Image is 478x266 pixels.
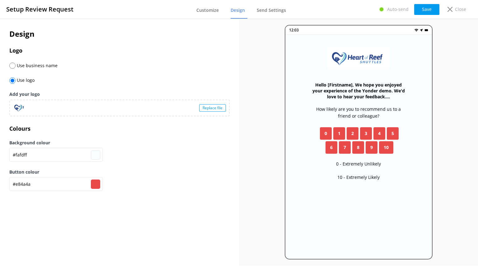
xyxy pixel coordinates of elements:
[357,144,359,151] span: 8
[455,6,466,13] p: Close
[9,28,230,40] h2: Design
[365,130,367,137] span: 3
[199,104,226,112] div: Replace file
[9,124,230,133] h3: Colours
[9,91,230,98] label: Add your logo
[330,144,333,151] span: 6
[16,77,35,83] span: Use logo
[16,63,58,68] span: Use business name
[231,7,245,13] span: Design
[9,139,230,146] label: Background colour
[9,46,230,55] h3: Logo
[9,169,230,175] label: Button colour
[196,7,219,13] span: Customize
[289,27,299,33] p: 12:03
[370,144,373,151] span: 9
[310,82,407,100] h3: Hello [Firstname], We hope you enjoyed your experience of the Yonder demo. We'd love to hear your...
[391,130,394,137] span: 5
[327,47,390,69] img: 71-1756857821.png
[415,28,418,32] img: wifi.png
[336,161,381,167] p: 0 - Extremely Unlikely
[344,144,346,151] span: 7
[378,130,381,137] span: 4
[351,130,354,137] span: 2
[325,130,327,137] span: 0
[338,130,340,137] span: 1
[6,4,73,14] h3: Setup Review Request
[337,174,380,181] p: 10 - Extremely Likely
[384,144,389,151] span: 10
[414,4,439,15] button: Save
[257,7,286,13] span: Send Settings
[419,28,423,32] img: near-me.png
[424,28,428,32] img: battery.png
[310,106,407,120] p: How likely are you to recommend us to a friend or colleague?
[387,6,409,13] p: Auto-send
